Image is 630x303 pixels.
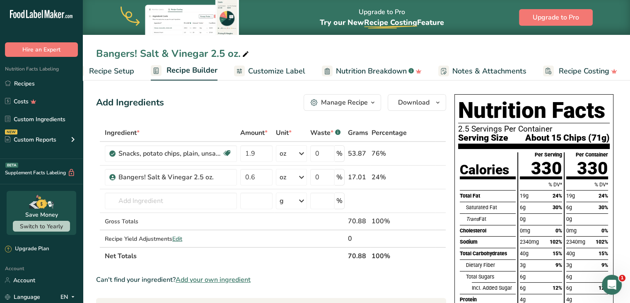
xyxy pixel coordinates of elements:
span: 4g [520,296,526,303]
a: Recipe Builder [151,61,217,81]
p: 2.5 Servings Per Container [458,125,610,133]
div: Incl. Added Sugar [472,282,516,294]
span: 3g [566,262,572,268]
div: Total Sugars [466,271,516,283]
span: 9% [555,262,562,268]
span: 12% [599,285,608,291]
div: Total Fat [460,190,516,202]
div: Custom Reports [5,135,56,144]
h1: Nutrition Facts [458,98,610,123]
span: Recipe Builder [167,65,217,76]
span: Customize Label [248,66,305,77]
div: Dietary Fiber [466,259,516,271]
div: % DV* [566,179,608,191]
div: Cholesterol [460,225,516,237]
span: 330 [531,158,562,178]
span: 2340mg [520,239,539,245]
span: 6g [566,204,572,210]
span: 0g [520,216,526,222]
div: Recipe Yield Adjustments [105,235,237,243]
span: 40g [566,250,575,257]
a: Nutrition Breakdown [322,62,422,81]
div: Bangers! Salt & Vinegar 2.5 oz. [96,46,251,61]
span: 12% [553,285,562,291]
th: 70.88 [346,247,370,264]
div: 24% [372,172,407,182]
div: % DV* [520,179,562,191]
div: Saturated Fat [466,202,516,213]
span: 0mg [520,227,530,234]
span: 1 [619,275,625,281]
span: 6g [566,285,572,291]
div: 100% [372,216,407,226]
div: Gross Totals [105,217,237,226]
div: NEW [5,130,17,134]
span: 0% [601,227,608,234]
span: About 15 Chips (71g) [525,133,610,142]
button: Upgrade to Pro [519,9,593,26]
div: Per Serving [535,152,562,158]
span: 15% [599,250,608,257]
span: Upgrade to Pro [533,12,579,22]
div: 70.88 [348,216,368,226]
div: 0 [348,234,368,244]
div: Add Ingredients [96,96,164,110]
span: Unit [276,128,292,138]
span: Recipe Costing [559,66,609,77]
div: Snacks, potato chips, plain, unsalted [118,149,222,159]
span: 6g [520,274,526,280]
span: 19g [520,193,529,199]
span: 330 [577,158,608,178]
div: Manage Recipe [321,98,368,108]
span: 19g [566,193,575,199]
span: Grams [348,128,368,138]
div: 76% [372,149,407,159]
span: 6g [520,285,526,291]
span: 40g [520,250,529,257]
span: Add your own ingredient [176,275,251,285]
span: 30% [553,204,562,210]
div: Sodium [460,236,516,248]
button: Manage Recipe [304,94,381,111]
iframe: Intercom live chat [602,275,622,295]
span: Nutrition Breakdown [336,66,407,77]
span: Serving Size [458,133,508,142]
div: oz [280,172,286,182]
span: Amount [240,128,268,138]
a: Recipe Setup [73,62,134,81]
span: 0mg [566,227,577,234]
div: Per Container [576,152,608,158]
button: Download [388,94,446,111]
div: Fat [466,213,516,225]
div: BETA [5,163,18,168]
div: g [280,196,284,206]
div: EN [60,292,78,302]
div: 53.87 [348,149,368,159]
th: Net Totals [103,247,346,264]
span: 0% [555,227,562,234]
span: Switch to Yearly [20,222,63,230]
span: 6g [566,274,572,280]
a: Notes & Attachments [438,62,526,81]
span: Recipe Setup [89,66,134,77]
span: Recipe Costing [364,17,417,27]
span: 4g [566,296,572,303]
div: Upgrade Plan [5,245,49,253]
span: 0g [566,216,572,222]
th: 100% [370,247,408,264]
i: Trans [466,216,478,222]
div: Waste [310,128,340,138]
div: oz [280,149,286,159]
div: 17.01 [348,172,368,182]
span: Ingredient [105,128,140,138]
span: 102% [596,239,608,245]
div: Total Carbohydrates [460,248,516,259]
div: Upgrade to Pro [320,0,444,35]
div: Bangers! Salt & Vinegar 2.5 oz. [118,172,222,182]
a: Customize Label [234,62,305,81]
span: Download [398,98,430,108]
input: Add Ingredient [105,193,237,209]
span: Try our New Feature [320,17,444,27]
span: 30% [599,204,608,210]
span: 102% [550,239,562,245]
